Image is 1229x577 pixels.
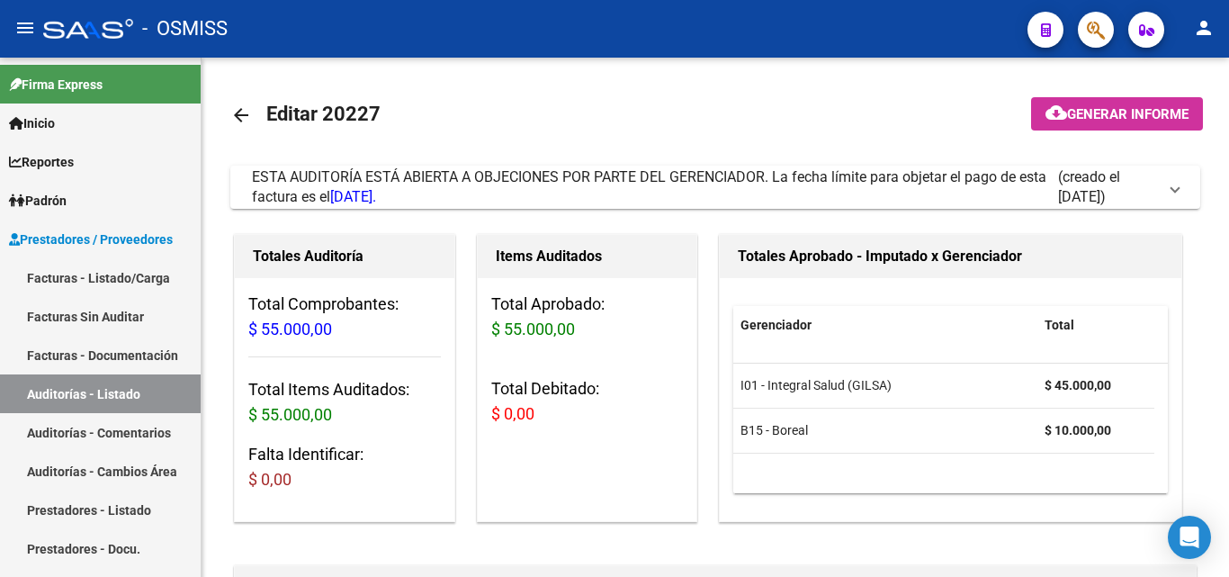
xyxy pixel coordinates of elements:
h1: Items Auditados [496,242,679,271]
span: - OSMISS [142,9,228,49]
span: Inicio [9,113,55,133]
span: Gerenciador [740,318,812,332]
datatable-header-cell: Gerenciador [733,306,1037,345]
span: $ 0,00 [248,470,292,489]
h3: Total Debitado: [491,376,684,427]
span: Firma Express [9,75,103,95]
mat-icon: arrow_back [230,104,252,126]
span: Editar 20227 [266,103,381,125]
span: [DATE]. [330,188,376,205]
span: Reportes [9,152,74,172]
span: Generar informe [1067,106,1189,122]
strong: $ 45.000,00 [1045,378,1111,392]
h1: Totales Auditoría [253,242,436,271]
span: $ 55.000,00 [248,320,332,338]
span: B15 - Boreal [740,423,808,437]
button: Generar informe [1031,97,1203,131]
span: Prestadores / Proveedores [9,230,173,249]
h3: Total Items Auditados: [248,377,441,428]
h3: Total Aprobado: [491,292,684,342]
span: I01 - Integral Salud (GILSA) [740,378,892,392]
mat-icon: menu [14,17,36,39]
h3: Falta Identificar: [248,442,441,492]
span: $ 55.000,00 [491,320,575,338]
mat-icon: cloud_download [1045,102,1067,123]
span: Padrón [9,191,67,211]
h3: Total Comprobantes: [248,292,441,342]
mat-expansion-panel-header: ESTA AUDITORÍA ESTÁ ABIERTA A OBJECIONES POR PARTE DEL GERENCIADOR. La fecha límite para objetar ... [230,166,1200,209]
h1: Totales Aprobado - Imputado x Gerenciador [738,242,1163,271]
mat-icon: person [1193,17,1215,39]
datatable-header-cell: Total [1037,306,1154,345]
span: (creado el [DATE]) [1058,167,1157,207]
div: Open Intercom Messenger [1168,516,1211,559]
span: Total [1045,318,1074,332]
span: ESTA AUDITORÍA ESTÁ ABIERTA A OBJECIONES POR PARTE DEL GERENCIADOR. La fecha límite para objetar ... [252,168,1046,205]
span: $ 0,00 [491,404,534,423]
span: $ 55.000,00 [248,405,332,424]
strong: $ 10.000,00 [1045,423,1111,437]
